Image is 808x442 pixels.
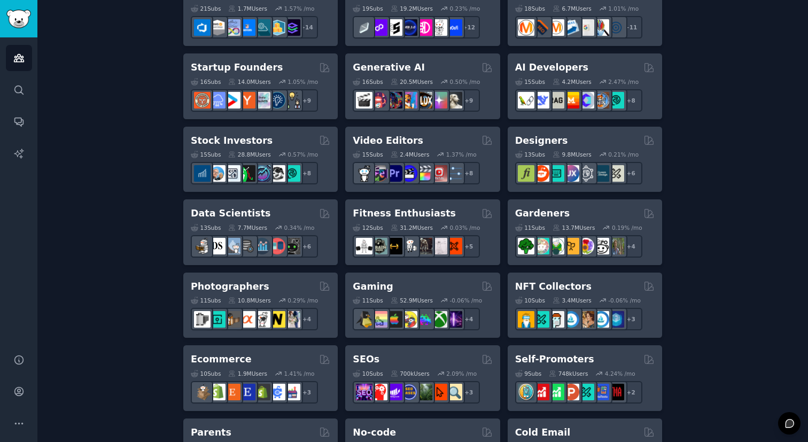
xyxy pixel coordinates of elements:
[518,19,534,36] img: content_marketing
[608,151,639,158] div: 0.21 % /mo
[401,238,417,254] img: weightroom
[515,207,570,220] h2: Gardeners
[269,311,285,328] img: Nikon
[191,5,221,12] div: 21 Sub s
[296,381,318,404] div: + 3
[284,92,300,108] img: growmybusiness
[386,384,402,400] img: seogrowth
[296,89,318,112] div: + 9
[593,165,609,182] img: learndesign
[284,238,300,254] img: data
[431,238,447,254] img: physicaltherapy
[548,238,564,254] img: SavageGarden
[605,370,635,377] div: 4.24 % /mo
[209,384,226,400] img: shopify
[533,384,549,400] img: youtubepromotion
[548,311,564,328] img: NFTmarket
[608,297,641,304] div: -0.06 % /mo
[353,426,396,439] h2: No-code
[191,370,221,377] div: 10 Sub s
[356,238,372,254] img: GYM
[371,311,387,328] img: CozyGamers
[563,238,579,254] img: GardeningUK
[446,370,477,377] div: 2.09 % /mo
[608,78,639,86] div: 2.47 % /mo
[593,238,609,254] img: UrbanGardening
[533,92,549,108] img: DeepSeek
[563,92,579,108] img: MistralAI
[224,384,240,400] img: Etsy
[446,165,462,182] img: postproduction
[515,297,545,304] div: 10 Sub s
[284,19,300,36] img: PlatformEngineers
[239,384,255,400] img: EtsySellers
[209,92,226,108] img: SaaS
[431,384,447,400] img: GoogleSearchConsole
[593,384,609,400] img: betatests
[515,370,542,377] div: 9 Sub s
[353,353,379,366] h2: SEOs
[416,238,432,254] img: fitness30plus
[548,165,564,182] img: UI_Design
[239,238,255,254] img: dataengineering
[608,19,624,36] img: OnlineMarketing
[548,19,564,36] img: AskMarketing
[191,78,221,86] div: 16 Sub s
[284,165,300,182] img: technicalanalysis
[553,151,592,158] div: 9.8M Users
[254,92,270,108] img: indiehackers
[563,19,579,36] img: Emailmarketing
[431,19,447,36] img: CryptoNews
[446,19,462,36] img: defi_
[296,162,318,184] div: + 8
[431,165,447,182] img: Youtubevideo
[191,426,231,439] h2: Parents
[239,19,255,36] img: DevOpsLinks
[518,311,534,328] img: NFTExchange
[269,19,285,36] img: aws_cdk
[284,224,315,231] div: 0.34 % /mo
[371,238,387,254] img: GymMotivation
[194,311,211,328] img: analog
[228,297,270,304] div: 10.8M Users
[431,92,447,108] img: starryai
[553,5,592,12] div: 6.7M Users
[224,311,240,328] img: AnalogCommunity
[296,16,318,38] div: + 14
[191,280,269,293] h2: Photographers
[269,92,285,108] img: Entrepreneurship
[239,311,255,328] img: SonyAlpha
[191,134,273,148] h2: Stock Investors
[209,238,226,254] img: datascience
[416,92,432,108] img: FluxAI
[391,78,433,86] div: 20.5M Users
[608,238,624,254] img: GardenersWorld
[450,224,480,231] div: 0.03 % /mo
[620,16,642,38] div: + 11
[254,311,270,328] img: canon
[284,370,315,377] div: 1.41 % /mo
[533,165,549,182] img: logodesign
[386,165,402,182] img: premiere
[386,92,402,108] img: deepdream
[515,426,570,439] h2: Cold Email
[563,311,579,328] img: OpenSeaNFT
[553,224,595,231] div: 13.7M Users
[457,235,480,258] div: + 5
[515,61,588,74] h2: AI Developers
[533,311,549,328] img: NFTMarketplace
[356,165,372,182] img: gopro
[391,370,430,377] div: 700k Users
[194,19,211,36] img: azuredevops
[239,165,255,182] img: Trading
[194,384,211,400] img: dropship
[353,280,393,293] h2: Gaming
[401,19,417,36] img: web3
[608,384,624,400] img: TestMyApp
[371,165,387,182] img: editors
[371,92,387,108] img: dalle2
[416,311,432,328] img: gamers
[515,280,592,293] h2: NFT Collectors
[254,165,270,182] img: StocksAndTrading
[371,384,387,400] img: TechSEO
